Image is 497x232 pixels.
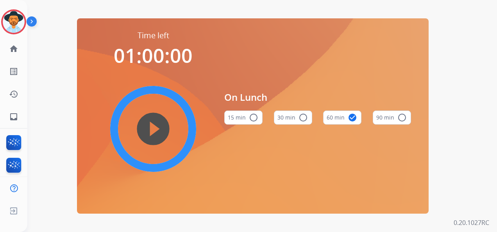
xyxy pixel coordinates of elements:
[299,113,308,122] mat-icon: radio_button_unchecked
[224,90,411,104] span: On Lunch
[3,11,25,33] img: avatar
[224,111,263,125] button: 15 min
[9,44,18,54] mat-icon: home
[148,124,158,134] mat-icon: play_circle_filled
[323,111,361,125] button: 60 min
[249,113,258,122] mat-icon: radio_button_unchecked
[348,113,357,122] mat-icon: check_circle
[114,42,193,69] span: 01:00:00
[274,111,312,125] button: 30 min
[454,218,489,227] p: 0.20.1027RC
[138,30,169,41] span: Time left
[9,89,18,99] mat-icon: history
[9,67,18,76] mat-icon: list_alt
[397,113,407,122] mat-icon: radio_button_unchecked
[9,112,18,121] mat-icon: inbox
[373,111,411,125] button: 90 min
